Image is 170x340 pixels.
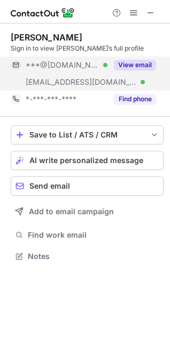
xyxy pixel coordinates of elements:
[26,60,99,70] span: ***@[DOMAIN_NAME]
[11,125,164,144] button: save-profile-one-click
[11,6,75,19] img: ContactOut v5.3.10
[29,131,145,139] div: Save to List / ATS / CRM
[28,230,159,240] span: Find work email
[11,151,164,170] button: AI write personalized message
[26,77,137,87] span: [EMAIL_ADDRESS][DOMAIN_NAME]
[29,156,143,165] span: AI write personalized message
[11,228,164,242] button: Find work email
[11,176,164,196] button: Send email
[11,249,164,264] button: Notes
[11,202,164,221] button: Add to email campaign
[114,60,156,70] button: Reveal Button
[29,182,70,190] span: Send email
[11,32,82,43] div: [PERSON_NAME]
[11,44,164,53] div: Sign in to view [PERSON_NAME]’s full profile
[28,252,159,261] span: Notes
[29,207,114,216] span: Add to email campaign
[114,94,156,104] button: Reveal Button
